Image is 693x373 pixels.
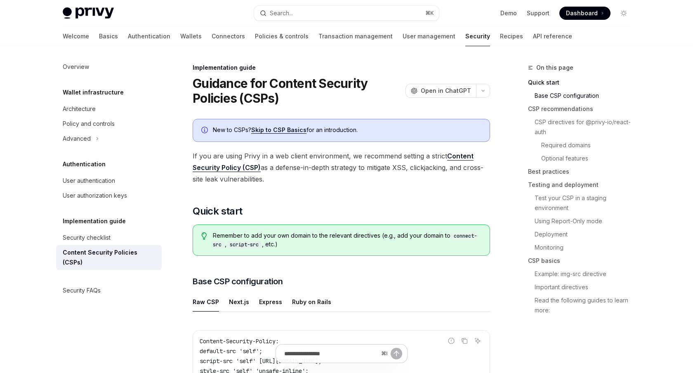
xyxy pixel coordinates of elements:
[213,231,481,249] span: Remember to add your own domain to the relevant directives (e.g., add your domain to , , etc.)
[63,216,126,226] h5: Implementation guide
[193,292,219,312] div: Raw CSP
[201,127,210,135] svg: Info
[56,102,162,116] a: Architecture
[229,292,249,312] div: Next.js
[56,188,162,203] a: User authorization keys
[617,7,630,20] button: Toggle dark mode
[63,191,127,201] div: User authorization keys
[99,26,118,46] a: Basics
[56,173,162,188] a: User authentication
[259,292,282,312] div: Express
[56,245,162,270] a: Content Security Policies (CSPs)
[193,205,242,218] span: Quick start
[528,178,637,191] a: Testing and deployment
[56,283,162,298] a: Security FAQs
[213,232,477,249] code: connect-src
[193,150,490,185] span: If you are using Privy in a web client environment, we recommend setting a strict as a defense-in...
[528,241,637,254] a: Monitoring
[528,116,637,139] a: CSP directives for @privy-io/react-auth
[284,345,378,363] input: Ask a question...
[193,276,283,287] span: Base CSP configuration
[536,63,573,73] span: On this page
[63,286,101,295] div: Security FAQs
[63,104,96,114] div: Architecture
[528,215,637,228] a: Using Report-Only mode
[226,241,262,249] code: script-src
[528,165,637,178] a: Best practices
[528,267,637,281] a: Example: img-src directive
[446,335,457,346] button: Report incorrect code
[528,152,637,165] a: Optional features
[63,159,106,169] h5: Authentication
[56,59,162,74] a: Overview
[527,9,549,17] a: Support
[528,281,637,294] a: Important directives
[403,26,455,46] a: User management
[500,9,517,17] a: Demo
[254,6,439,21] button: Open search
[63,87,124,97] h5: Wallet infrastructure
[201,232,207,240] svg: Tip
[472,335,483,346] button: Ask AI
[212,26,245,46] a: Connectors
[56,116,162,131] a: Policy and controls
[292,292,331,312] div: Ruby on Rails
[425,10,434,17] span: ⌘ K
[566,9,598,17] span: Dashboard
[528,228,637,241] a: Deployment
[200,338,279,345] span: Content-Security-Policy:
[270,8,293,18] div: Search...
[63,62,89,72] div: Overview
[528,89,637,102] a: Base CSP configuration
[63,26,89,46] a: Welcome
[56,131,162,146] button: Toggle Advanced section
[533,26,572,46] a: API reference
[405,84,476,98] button: Open in ChatGPT
[500,26,523,46] a: Recipes
[213,126,481,135] div: New to CSPs? for an introduction.
[465,26,490,46] a: Security
[559,7,610,20] a: Dashboard
[528,139,637,152] a: Required domains
[528,254,637,267] a: CSP basics
[63,248,157,267] div: Content Security Policies (CSPs)
[193,76,402,106] h1: Guidance for Content Security Policies (CSPs)
[528,102,637,116] a: CSP recommendations
[528,191,637,215] a: Test your CSP in a staging environment
[63,233,111,243] div: Security checklist
[63,119,115,129] div: Policy and controls
[318,26,393,46] a: Transaction management
[255,26,309,46] a: Policies & controls
[180,26,202,46] a: Wallets
[56,230,162,245] a: Security checklist
[459,335,470,346] button: Copy the contents from the code block
[528,76,637,89] a: Quick start
[251,126,306,134] a: Skip to CSP Basics
[391,348,402,359] button: Send message
[63,176,115,186] div: User authentication
[128,26,170,46] a: Authentication
[63,7,114,19] img: light logo
[193,64,490,72] div: Implementation guide
[63,134,91,144] div: Advanced
[528,294,637,317] a: Read the following guides to learn more:
[421,87,471,95] span: Open in ChatGPT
